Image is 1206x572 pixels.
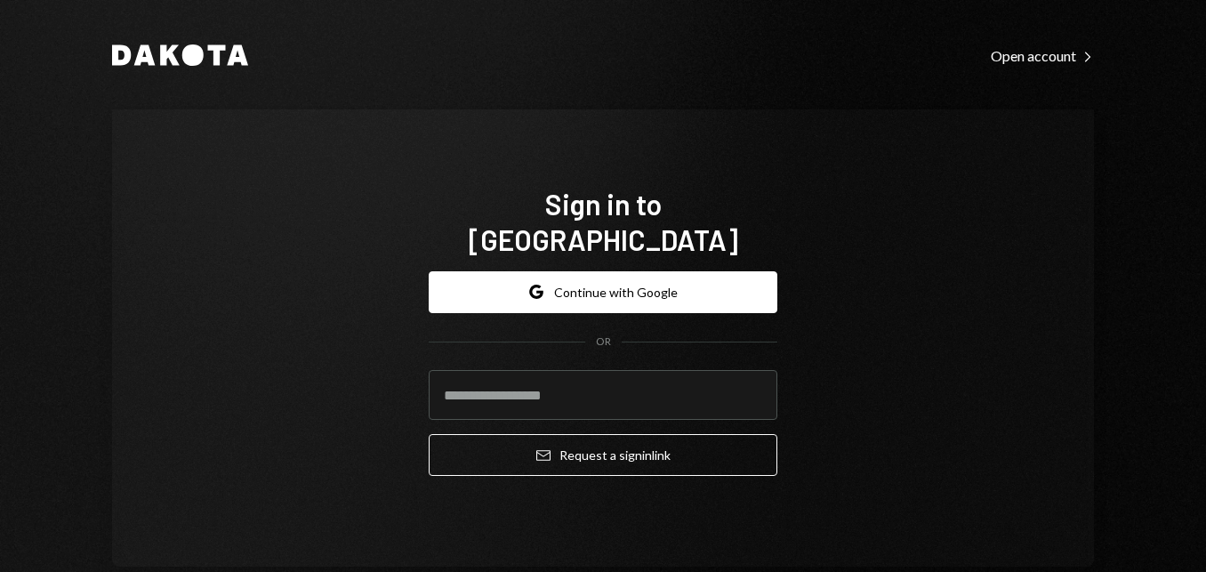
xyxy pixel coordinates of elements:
div: OR [596,334,611,350]
div: Open account [991,47,1094,65]
a: Open account [991,45,1094,65]
h1: Sign in to [GEOGRAPHIC_DATA] [429,186,777,257]
button: Continue with Google [429,271,777,313]
button: Request a signinlink [429,434,777,476]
